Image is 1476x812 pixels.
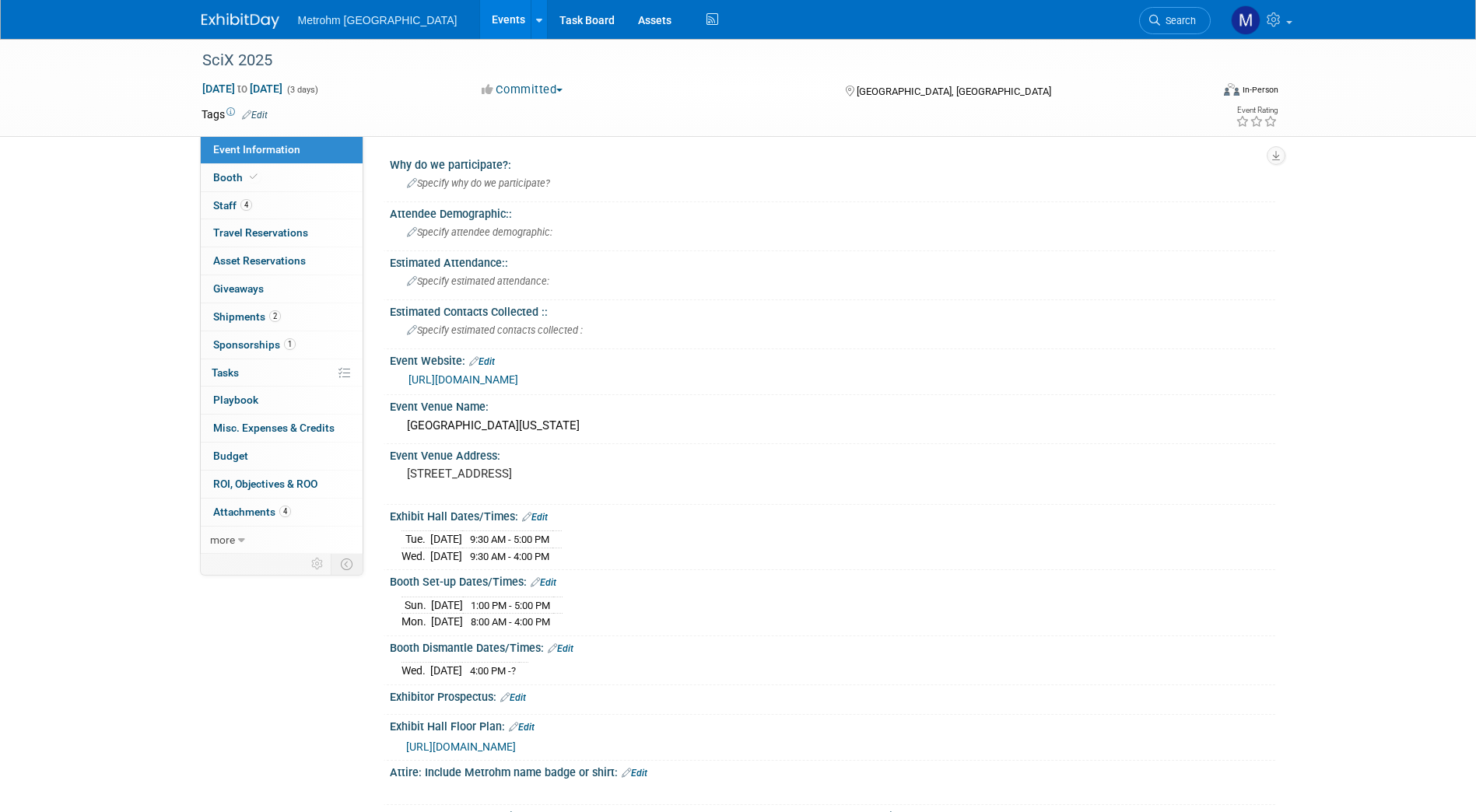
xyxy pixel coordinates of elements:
a: Edit [548,643,573,654]
td: [DATE] [430,531,462,548]
span: 4 [240,199,252,211]
div: [GEOGRAPHIC_DATA][US_STATE] [401,414,1264,438]
pre: [STREET_ADDRESS] [407,467,742,481]
span: Metrohm [GEOGRAPHIC_DATA] [298,14,458,26]
img: Michelle Simoes [1231,5,1260,35]
div: Attire: Include Metrohm name badge or shirt: [390,761,1275,781]
a: Giveaways [201,275,363,303]
div: Booth Set-up Dates/Times: [390,570,1275,590]
a: Staff4 [201,192,363,219]
a: Tasks [201,359,363,387]
a: [URL][DOMAIN_NAME] [408,373,518,386]
span: more [210,534,235,546]
a: Edit [500,692,526,703]
div: Attendee Demographic:: [390,202,1275,222]
div: In-Person [1242,84,1278,96]
div: Exhibit Hall Dates/Times: [390,505,1275,525]
a: Search [1139,7,1211,34]
span: Staff [213,199,252,212]
td: Mon. [401,614,431,630]
td: Toggle Event Tabs [331,554,363,574]
span: Specify why do we participate? [407,177,550,189]
td: Sun. [401,597,431,614]
a: Misc. Expenses & Credits [201,415,363,442]
i: Booth reservation complete [250,173,258,181]
div: Event Venue Address: [390,444,1275,464]
a: Edit [509,722,535,733]
span: [GEOGRAPHIC_DATA], [GEOGRAPHIC_DATA] [857,86,1051,97]
td: Wed. [401,663,430,679]
a: more [201,527,363,554]
span: 4 [279,506,291,517]
span: (3 days) [286,85,318,95]
td: Tue. [401,531,430,548]
span: 1 [284,338,296,350]
span: 4:00 PM - [470,665,516,677]
a: Travel Reservations [201,219,363,247]
div: Event Website: [390,349,1275,369]
a: Edit [622,768,647,779]
div: Event Venue Name: [390,395,1275,415]
span: Attachments [213,506,291,518]
span: 9:30 AM - 5:00 PM [470,534,549,545]
span: Asset Reservations [213,254,306,267]
td: Wed. [401,548,430,564]
a: Shipments2 [201,303,363,331]
div: Exhibit Hall Floor Plan: [390,715,1275,735]
td: [DATE] [431,597,463,614]
span: 9:30 AM - 4:00 PM [470,551,549,562]
span: Sponsorships [213,338,296,351]
a: Edit [522,512,548,523]
a: Attachments4 [201,499,363,526]
span: 2 [269,310,281,322]
a: Budget [201,443,363,470]
a: Edit [242,110,268,121]
span: 8:00 AM - 4:00 PM [471,616,550,628]
span: Search [1160,15,1196,26]
div: Estimated Attendance:: [390,251,1275,271]
span: Specify estimated contacts collected : [407,324,583,336]
div: SciX 2025 [197,47,1187,75]
div: Event Format [1119,81,1279,104]
img: Format-Inperson.png [1224,83,1239,96]
span: Booth [213,171,261,184]
span: Specify attendee demographic: [407,226,552,238]
a: Playbook [201,387,363,414]
td: Personalize Event Tab Strip [304,554,331,574]
span: Tasks [212,366,239,379]
span: Playbook [213,394,258,406]
span: Giveaways [213,282,264,295]
a: Event Information [201,136,363,163]
img: ExhibitDay [202,13,279,29]
div: Why do we participate?: [390,153,1275,173]
button: Committed [476,82,569,98]
a: Sponsorships1 [201,331,363,359]
span: ? [511,665,516,677]
td: [DATE] [430,548,462,564]
td: [DATE] [431,614,463,630]
a: [URL][DOMAIN_NAME] [406,740,516,753]
a: Edit [531,577,556,588]
span: to [235,82,250,95]
td: [DATE] [430,663,462,679]
div: Booth Dismantle Dates/Times: [390,636,1275,656]
span: ROI, Objectives & ROO [213,478,317,490]
div: Estimated Contacts Collected :: [390,300,1275,320]
span: [DATE] [DATE] [202,82,283,96]
a: Edit [469,356,495,367]
a: Asset Reservations [201,247,363,275]
span: Shipments [213,310,281,323]
td: Tags [202,107,268,122]
span: Travel Reservations [213,226,308,239]
span: Misc. Expenses & Credits [213,422,335,434]
a: ROI, Objectives & ROO [201,471,363,498]
div: Exhibitor Prospectus: [390,685,1275,705]
span: Budget [213,450,248,462]
span: Event Information [213,143,300,156]
div: Event Rating [1236,107,1278,114]
a: Booth [201,164,363,191]
span: 1:00 PM - 5:00 PM [471,600,550,611]
span: Specify estimated attendance: [407,275,549,287]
